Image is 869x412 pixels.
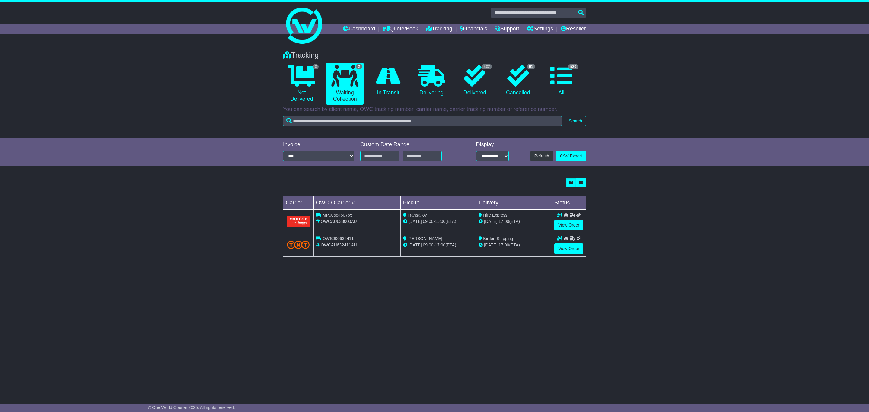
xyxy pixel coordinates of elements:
[313,64,319,69] span: 2
[423,219,434,224] span: 09:00
[287,216,310,227] img: Aramex.png
[408,236,442,241] span: [PERSON_NAME]
[321,242,357,247] span: OWCAU632411AU
[400,196,476,210] td: Pickup
[476,141,509,148] div: Display
[435,219,445,224] span: 15:00
[343,24,375,34] a: Dashboard
[484,242,497,247] span: [DATE]
[554,220,583,230] a: View Order
[495,24,519,34] a: Support
[283,63,320,105] a: 2 Not Delivered
[403,218,474,225] div: - (ETA)
[543,63,580,98] a: 520 All
[323,236,354,241] span: OWS000632411
[552,196,586,210] td: Status
[280,51,589,60] div: Tracking
[498,242,509,247] span: 17:00
[530,151,553,161] button: Refresh
[323,213,352,217] span: MP0068460755
[287,241,310,249] img: TNT_Domestic.png
[403,242,474,248] div: - (ETA)
[283,106,586,113] p: You can search by client name, OWC tracking number, carrier name, carrier tracking number or refe...
[483,213,507,217] span: Hire Express
[423,242,434,247] span: 09:00
[568,64,578,69] span: 520
[554,243,583,254] a: View Order
[283,196,314,210] td: Carrier
[561,24,586,34] a: Reseller
[370,63,407,98] a: In Transit
[435,242,445,247] span: 17:00
[484,219,497,224] span: [DATE]
[383,24,418,34] a: Quote/Book
[426,24,452,34] a: Tracking
[527,24,553,34] a: Settings
[482,64,492,69] span: 427
[413,63,450,98] a: Delivering
[527,64,535,69] span: 91
[148,405,235,410] span: © One World Courier 2025. All rights reserved.
[283,141,354,148] div: Invoice
[326,63,363,105] a: 2 Waiting Collection
[556,151,586,161] a: CSV Export
[314,196,401,210] td: OWC / Carrier #
[499,63,536,98] a: 91 Cancelled
[407,213,427,217] span: Transalloy
[409,242,422,247] span: [DATE]
[479,242,549,248] div: (ETA)
[456,63,493,98] a: 427 Delivered
[565,116,586,126] button: Search
[321,219,357,224] span: OWCAU633000AU
[479,218,549,225] div: (ETA)
[498,219,509,224] span: 17:00
[360,141,457,148] div: Custom Date Range
[356,64,362,69] span: 2
[460,24,487,34] a: Financials
[483,236,513,241] span: Birdon Shipping
[476,196,552,210] td: Delivery
[409,219,422,224] span: [DATE]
